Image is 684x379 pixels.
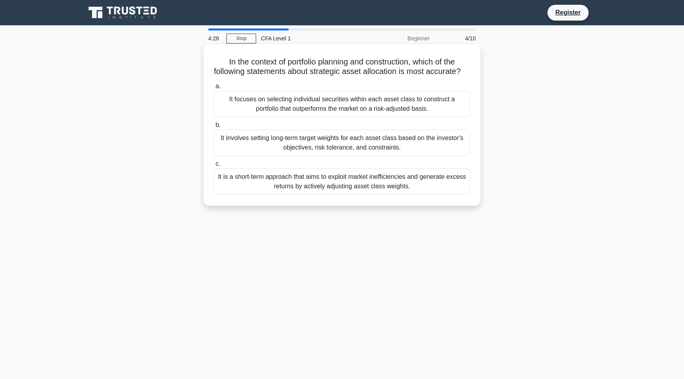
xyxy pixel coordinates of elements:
[214,130,470,156] div: It involves setting long-term target weights for each asset class based on the investor's objecti...
[551,8,585,17] a: Register
[214,91,470,117] div: It focuses on selecting individual securities within each asset class to construct a portfolio th...
[203,30,226,46] div: 4:28
[434,30,481,46] div: 4/10
[213,57,471,77] h5: In the context of portfolio planning and construction, which of the following statements about st...
[215,160,220,167] span: c.
[226,34,256,44] a: Stop
[365,30,434,46] div: Beginner
[215,121,220,128] span: b.
[256,30,365,46] div: CFA Level 1
[214,169,470,195] div: It is a short-term approach that aims to exploit market inefficiencies and generate excess return...
[215,83,220,89] span: a.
